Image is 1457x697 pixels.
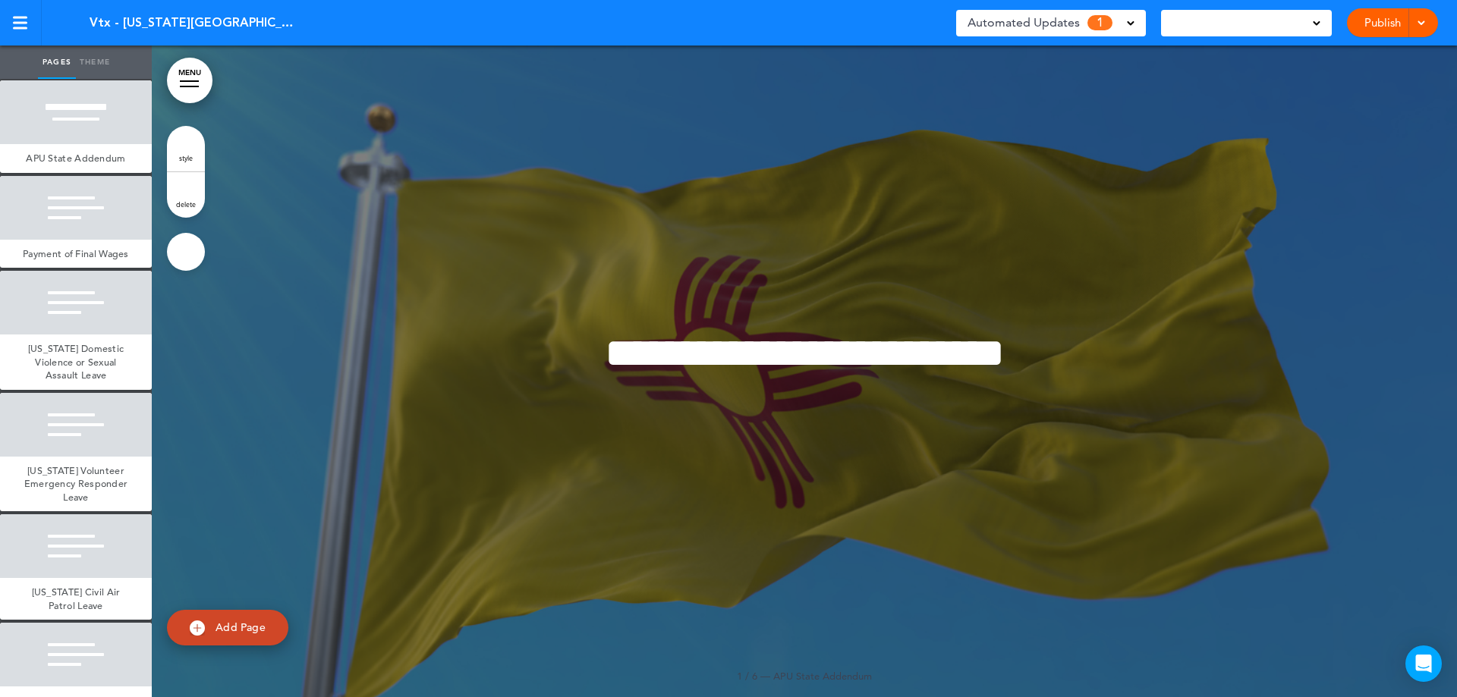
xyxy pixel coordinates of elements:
[216,620,266,634] span: Add Page
[167,610,288,645] a: Add Page
[968,12,1080,33] span: Automated Updates
[176,199,196,209] span: delete
[1087,15,1112,30] span: 1
[28,342,124,381] span: [US_STATE] Domestic Violence or Sexual Assault Leave
[190,620,205,636] img: add.svg
[179,153,193,162] span: style
[26,152,125,165] span: APU State Addendum
[1358,8,1406,37] a: Publish
[38,46,76,79] a: Pages
[90,14,294,31] span: Vtx - [US_STATE][GEOGRAPHIC_DATA] Addendum
[737,670,757,682] span: 1 / 6
[760,670,770,682] span: —
[167,126,205,171] a: style
[23,247,129,260] span: Payment of Final Wages
[24,464,128,504] span: [US_STATE] Volunteer Emergency Responder Leave
[76,46,114,79] a: Theme
[773,670,872,682] span: APU State Addendum
[1405,645,1442,682] div: Open Intercom Messenger
[32,586,121,612] span: [US_STATE] Civil Air Patrol Leave
[167,172,205,218] a: delete
[167,58,212,103] a: MENU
